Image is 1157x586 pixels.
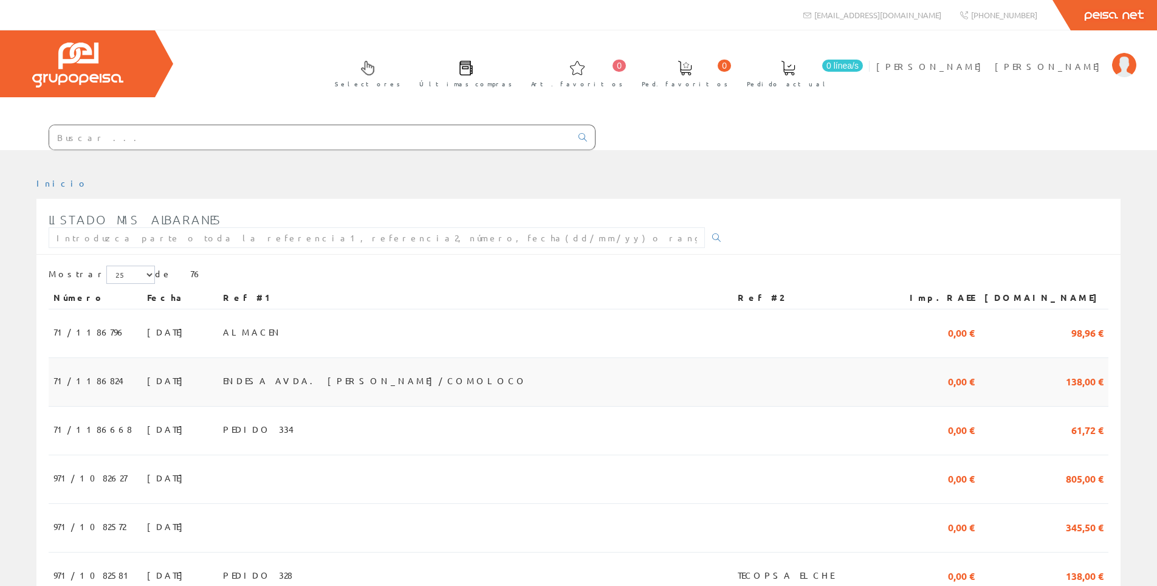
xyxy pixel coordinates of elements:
[980,287,1108,309] th: [DOMAIN_NAME]
[718,60,731,72] span: 0
[49,266,1108,287] div: de 76
[948,565,975,585] span: 0,00 €
[948,370,975,391] span: 0,00 €
[335,78,400,90] span: Selectores
[1066,565,1104,585] span: 138,00 €
[1066,467,1104,488] span: 805,00 €
[49,125,571,150] input: Buscar ...
[147,419,189,439] span: [DATE]
[36,178,88,188] a: Inicio
[531,78,623,90] span: Art. favoritos
[147,322,189,342] span: [DATE]
[738,565,834,585] span: TECOPSA ELCHE
[32,43,123,88] img: Grupo Peisa
[49,227,705,248] input: Introduzca parte o toda la referencia1, referencia2, número, fecha(dd/mm/yy) o rango de fechas(dd...
[53,467,127,488] span: 971/1082627
[613,60,626,72] span: 0
[49,287,142,309] th: Número
[735,50,866,95] a: 0 línea/s Pedido actual
[147,516,189,537] span: [DATE]
[53,565,134,585] span: 971/1082581
[1066,370,1104,391] span: 138,00 €
[53,419,132,439] span: 71/1186668
[876,50,1136,62] a: [PERSON_NAME] [PERSON_NAME]
[1066,516,1104,537] span: 345,50 €
[971,10,1037,20] span: [PHONE_NUMBER]
[1071,322,1104,342] span: 98,96 €
[147,467,189,488] span: [DATE]
[49,266,155,284] label: Mostrar
[223,419,294,439] span: PEDIDO 334
[876,60,1106,72] span: [PERSON_NAME] [PERSON_NAME]
[53,370,123,391] span: 71/1186824
[948,516,975,537] span: 0,00 €
[49,212,222,227] span: Listado mis albaranes
[218,287,733,309] th: Ref #1
[147,565,189,585] span: [DATE]
[323,50,407,95] a: Selectores
[407,50,518,95] a: Últimas compras
[948,467,975,488] span: 0,00 €
[53,322,126,342] span: 71/1186796
[142,287,218,309] th: Fecha
[147,370,189,391] span: [DATE]
[1071,419,1104,439] span: 61,72 €
[747,78,829,90] span: Pedido actual
[948,322,975,342] span: 0,00 €
[106,266,155,284] select: Mostrar
[223,565,292,585] span: PEDIDO 328
[733,287,888,309] th: Ref #2
[642,78,728,90] span: Ped. favoritos
[419,78,512,90] span: Últimas compras
[814,10,941,20] span: [EMAIL_ADDRESS][DOMAIN_NAME]
[822,60,863,72] span: 0 línea/s
[53,516,126,537] span: 971/1082572
[223,322,282,342] span: ALMACEN
[948,419,975,439] span: 0,00 €
[223,370,527,391] span: ENDESA AVDA. [PERSON_NAME]/COMOLOCO
[888,287,980,309] th: Imp.RAEE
